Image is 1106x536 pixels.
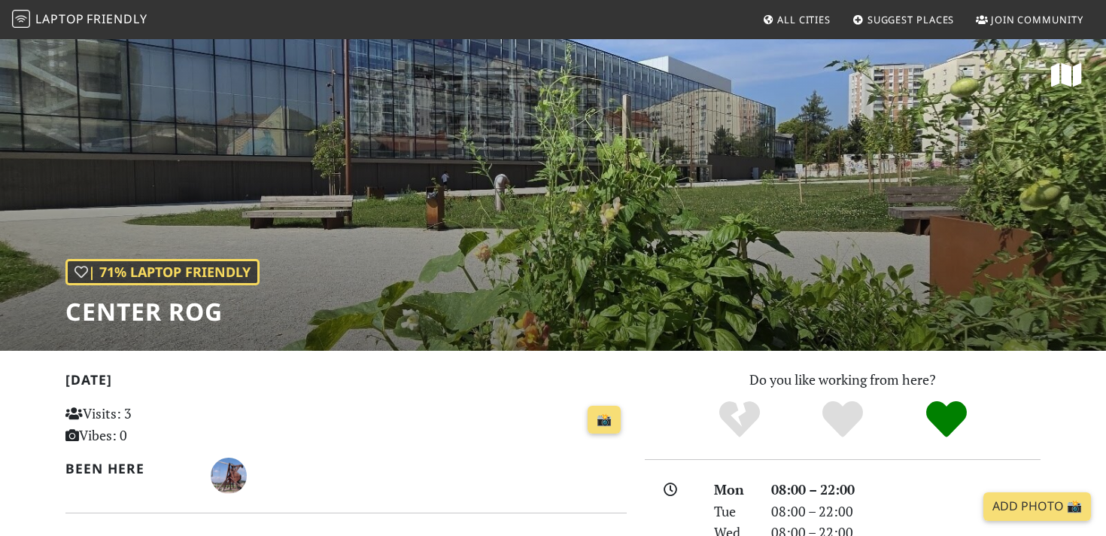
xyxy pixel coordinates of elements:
p: Do you like working from here? [645,369,1041,391]
div: 08:00 – 22:00 [762,501,1050,522]
div: Tue [705,501,762,522]
div: Mon [705,479,762,501]
img: LaptopFriendly [12,10,30,28]
span: All Cities [777,13,831,26]
a: Join Community [970,6,1089,33]
div: No [688,399,792,440]
h1: Center Rog [65,297,260,326]
img: 6085-bostjan.jpg [211,458,247,494]
span: Suggest Places [867,13,955,26]
h2: Been here [65,461,193,477]
a: LaptopFriendly LaptopFriendly [12,7,147,33]
a: 📸 [588,406,621,434]
a: Suggest Places [846,6,961,33]
p: Visits: 3 Vibes: 0 [65,403,241,446]
span: Friendly [87,11,147,27]
h2: [DATE] [65,372,627,394]
span: Join Community [991,13,1083,26]
div: 08:00 – 22:00 [762,479,1050,501]
span: Laptop [35,11,84,27]
div: Definitely! [895,399,998,440]
a: All Cities [756,6,837,33]
a: Add Photo 📸 [983,492,1091,521]
div: | 71% Laptop Friendly [65,259,260,285]
span: Boštjan Trebušnik [211,465,247,483]
div: Yes [791,399,895,440]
